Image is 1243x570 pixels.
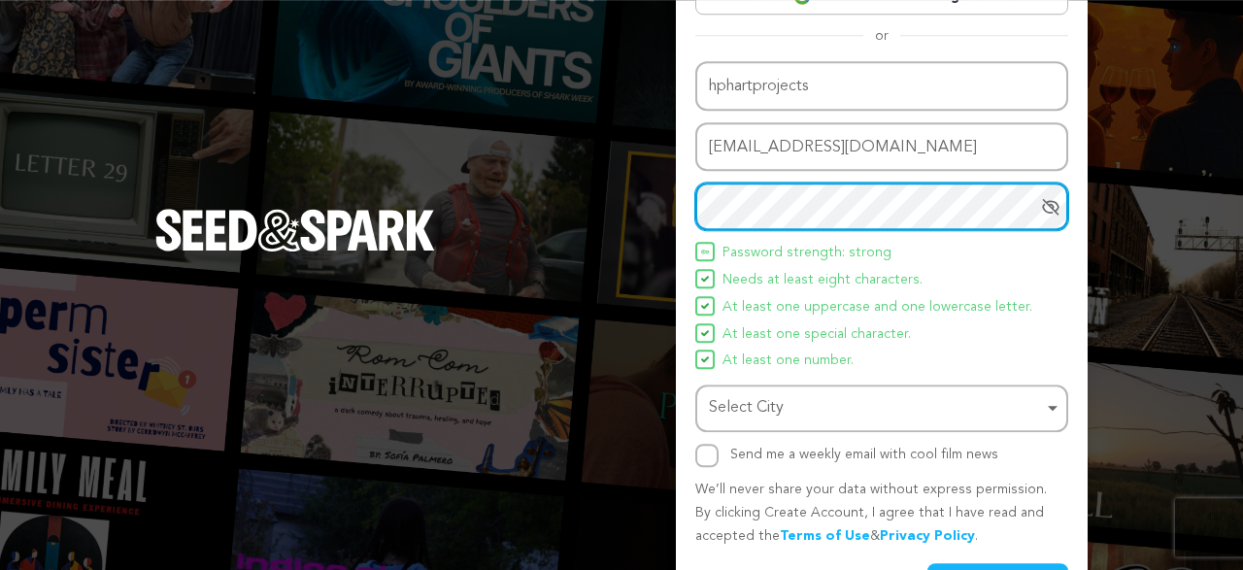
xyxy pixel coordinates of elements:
[701,275,709,283] img: Seed&Spark Icon
[722,242,891,265] span: Password strength: strong
[722,269,923,292] span: Needs at least eight characters.
[780,529,870,543] a: Terms of Use
[155,209,435,251] img: Seed&Spark Logo
[701,329,709,337] img: Seed&Spark Icon
[880,529,975,543] a: Privacy Policy
[701,355,709,363] img: Seed&Spark Icon
[695,61,1068,111] input: Name
[863,26,900,46] span: or
[695,479,1068,548] p: We’ll never share your data without express permission. By clicking Create Account, I agree that ...
[155,209,435,290] a: Seed&Spark Homepage
[709,394,1043,422] div: Select City
[1041,197,1060,217] a: Hide Password
[695,122,1068,172] input: Email address
[722,323,911,347] span: At least one special character.
[730,448,998,461] label: Send me a weekly email with cool film news
[722,350,854,373] span: At least one number.
[701,302,709,310] img: Seed&Spark Icon
[722,296,1032,319] span: At least one uppercase and one lowercase letter.
[701,248,709,255] img: Seed&Spark Icon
